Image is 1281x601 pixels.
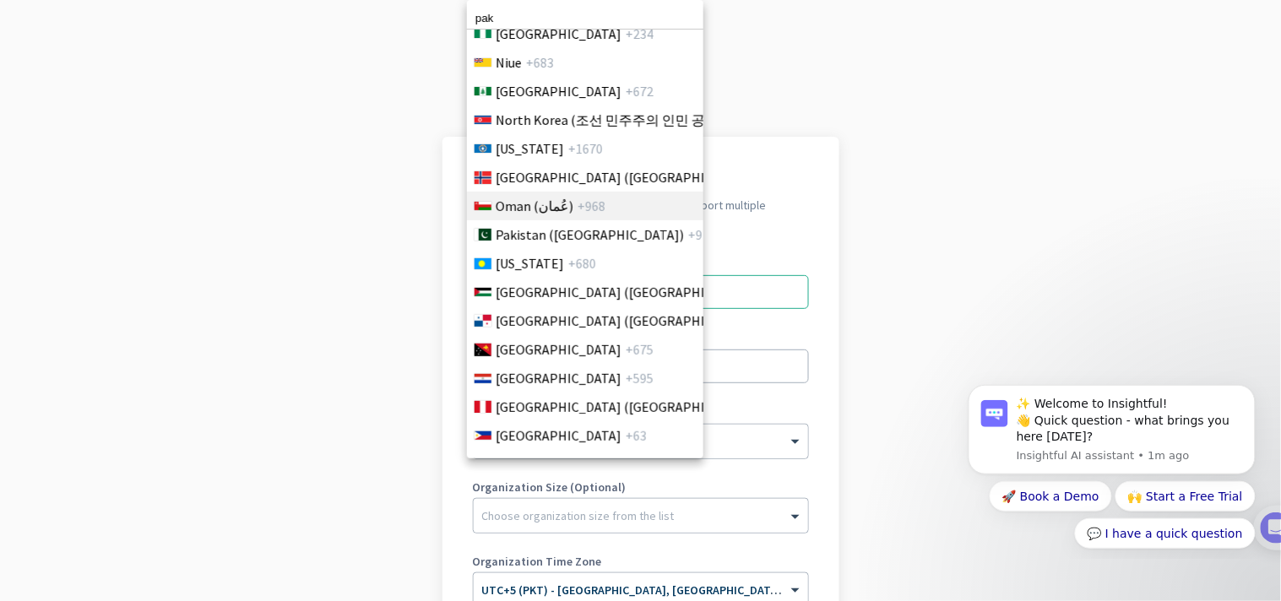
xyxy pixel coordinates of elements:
[568,253,596,273] span: +680
[496,110,736,130] span: North Korea (조선 민주주의 인민 공화국)
[626,339,654,360] span: +675
[496,167,759,187] span: [GEOGRAPHIC_DATA] ([GEOGRAPHIC_DATA])
[496,368,622,388] span: [GEOGRAPHIC_DATA]
[626,368,654,388] span: +595
[568,138,603,159] span: +1670
[496,225,684,245] span: Pakistan (‫[GEOGRAPHIC_DATA]‬‎)
[688,225,709,245] span: +92
[496,24,622,44] span: [GEOGRAPHIC_DATA]
[496,397,759,417] span: [GEOGRAPHIC_DATA] ([GEOGRAPHIC_DATA])
[496,138,564,159] span: [US_STATE]
[943,369,1281,559] iframe: Intercom notifications message
[496,52,522,73] span: Niue
[626,81,654,101] span: +672
[626,425,647,446] span: +63
[467,8,703,30] input: Search Country
[496,311,759,331] span: [GEOGRAPHIC_DATA] ([GEOGRAPHIC_DATA])
[496,339,622,360] span: [GEOGRAPHIC_DATA]
[496,425,622,446] span: [GEOGRAPHIC_DATA]
[496,253,564,273] span: [US_STATE]
[526,52,554,73] span: +683
[578,196,605,216] span: +968
[496,282,759,302] span: [GEOGRAPHIC_DATA] (‫[GEOGRAPHIC_DATA]‬‎)
[496,196,573,216] span: Oman (‫عُمان‬‎)
[626,24,654,44] span: +234
[496,81,622,101] span: [GEOGRAPHIC_DATA]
